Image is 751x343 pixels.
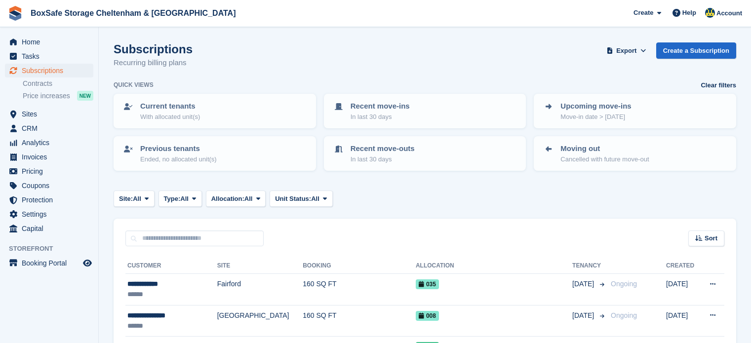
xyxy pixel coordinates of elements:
[115,95,315,127] a: Current tenants With allocated unit(s)
[572,258,607,274] th: Tenancy
[416,311,439,321] span: 008
[23,91,70,101] span: Price increases
[5,164,93,178] a: menu
[77,91,93,101] div: NEW
[158,191,202,207] button: Type: All
[22,64,81,77] span: Subscriptions
[5,121,93,135] a: menu
[351,112,410,122] p: In last 30 days
[217,305,303,337] td: [GEOGRAPHIC_DATA]
[5,179,93,192] a: menu
[22,256,81,270] span: Booking Portal
[535,95,735,127] a: Upcoming move-ins Move-in date > [DATE]
[114,80,154,89] h6: Quick views
[81,257,93,269] a: Preview store
[303,274,416,305] td: 160 SQ FT
[535,137,735,170] a: Moving out Cancelled with future move-out
[217,258,303,274] th: Site
[5,256,93,270] a: menu
[22,150,81,164] span: Invoices
[5,150,93,164] a: menu
[303,305,416,337] td: 160 SQ FT
[140,101,200,112] p: Current tenants
[114,57,193,69] p: Recurring billing plans
[22,107,81,121] span: Sites
[5,193,93,207] a: menu
[560,154,649,164] p: Cancelled with future move-out
[275,194,311,204] span: Unit Status:
[217,274,303,305] td: Fairford
[140,112,200,122] p: With allocated unit(s)
[605,42,648,59] button: Export
[22,222,81,235] span: Capital
[23,79,93,88] a: Contracts
[270,191,332,207] button: Unit Status: All
[244,194,253,204] span: All
[22,49,81,63] span: Tasks
[22,164,81,178] span: Pricing
[22,179,81,192] span: Coupons
[164,194,181,204] span: Type:
[211,194,244,204] span: Allocation:
[616,46,636,56] span: Export
[682,8,696,18] span: Help
[351,143,415,154] p: Recent move-outs
[119,194,133,204] span: Site:
[140,143,217,154] p: Previous tenants
[115,137,315,170] a: Previous tenants Ended, no allocated unit(s)
[303,258,416,274] th: Booking
[125,258,217,274] th: Customer
[22,136,81,150] span: Analytics
[560,101,631,112] p: Upcoming move-ins
[705,233,717,243] span: Sort
[701,80,736,90] a: Clear filters
[9,244,98,254] span: Storefront
[705,8,715,18] img: Kim Virabi
[206,191,266,207] button: Allocation: All
[572,279,596,289] span: [DATE]
[5,49,93,63] a: menu
[5,222,93,235] a: menu
[114,42,193,56] h1: Subscriptions
[560,112,631,122] p: Move-in date > [DATE]
[572,310,596,321] span: [DATE]
[22,35,81,49] span: Home
[5,107,93,121] a: menu
[325,95,525,127] a: Recent move-ins In last 30 days
[114,191,155,207] button: Site: All
[611,280,637,288] span: Ongoing
[22,121,81,135] span: CRM
[351,101,410,112] p: Recent move-ins
[5,35,93,49] a: menu
[611,311,637,319] span: Ongoing
[5,64,93,77] a: menu
[140,154,217,164] p: Ended, no allocated unit(s)
[22,207,81,221] span: Settings
[8,6,23,21] img: stora-icon-8386f47178a22dfd0bd8f6a31ec36ba5ce8667c1dd55bd0f319d3a0aa187defe.svg
[27,5,239,21] a: BoxSafe Storage Cheltenham & [GEOGRAPHIC_DATA]
[416,279,439,289] span: 035
[180,194,189,204] span: All
[351,154,415,164] p: In last 30 days
[133,194,141,204] span: All
[666,258,700,274] th: Created
[22,193,81,207] span: Protection
[633,8,653,18] span: Create
[325,137,525,170] a: Recent move-outs In last 30 days
[716,8,742,18] span: Account
[666,305,700,337] td: [DATE]
[666,274,700,305] td: [DATE]
[416,258,572,274] th: Allocation
[5,136,93,150] a: menu
[5,207,93,221] a: menu
[23,90,93,101] a: Price increases NEW
[656,42,736,59] a: Create a Subscription
[311,194,319,204] span: All
[560,143,649,154] p: Moving out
